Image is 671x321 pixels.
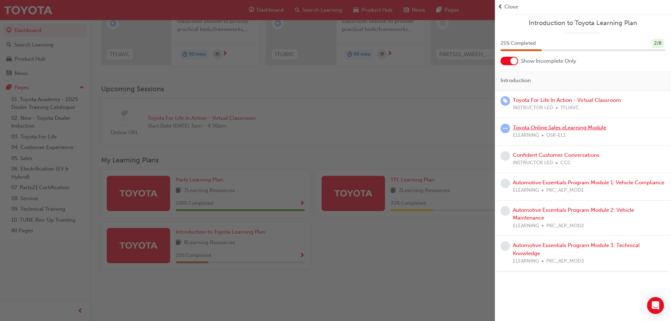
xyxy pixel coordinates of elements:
[501,241,510,251] span: learningRecordVerb_NONE-icon
[501,76,531,85] span: Introduction
[501,124,510,133] span: learningRecordVerb_ATTEMPT-icon
[513,242,640,257] a: Automotive Essentials Program Module 3: Technical Knowledge
[546,222,584,230] span: PKC_AEP_MOD2
[501,206,510,216] span: learningRecordVerb_NONE-icon
[498,3,503,11] span: prev-icon
[560,159,571,167] span: CCC
[546,186,584,195] span: PKC_AEP_MOD1
[513,124,606,131] a: Toyota Online Sales eLearning Module
[513,179,664,186] a: Automotive Essentials Program Module 1: Vehicle Compliance
[521,57,576,65] span: Show Incomplete Only
[513,152,599,158] a: Confident Customer Conversations
[513,104,553,112] span: INSTRUCTOR LED
[513,186,539,195] span: ELEARNING
[513,97,621,103] a: Toyota For Life In Action - Virtual Classroom
[546,257,584,265] span: PKC_AEP_MOD3
[513,131,539,140] span: ELEARNING
[546,131,566,140] span: OSR-EL1
[501,39,536,48] span: 25 % Completed
[647,297,664,314] div: Open Intercom Messenger
[513,159,553,167] span: INSTRUCTOR LED
[501,179,510,188] span: learningRecordVerb_NONE-icon
[513,257,539,265] span: ELEARNING
[504,3,518,11] span: Close
[501,19,665,27] a: Introduction to Toyota Learning Plan
[513,222,539,230] span: ELEARNING
[560,104,579,112] span: TFLIAVC
[513,207,634,221] a: Automotive Essentials Program Module 2: Vehicle Maintenance
[501,151,510,161] span: learningRecordVerb_NONE-icon
[498,3,668,11] button: prev-iconClose
[501,96,510,106] span: learningRecordVerb_ENROLL-icon
[652,39,664,48] div: 2 / 8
